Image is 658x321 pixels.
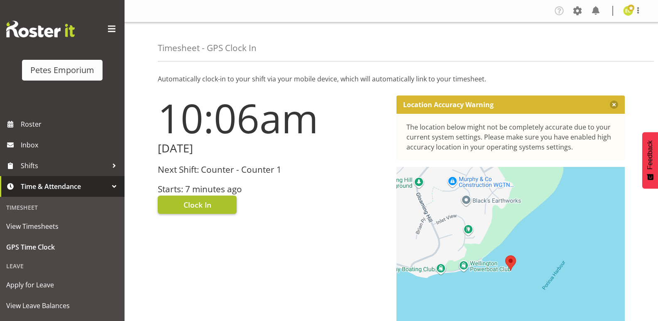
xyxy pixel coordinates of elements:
p: Location Accuracy Warning [403,100,494,109]
a: View Timesheets [2,216,122,237]
h1: 10:06am [158,96,386,140]
span: Clock In [183,199,211,210]
span: View Leave Balances [6,299,118,312]
button: Clock In [158,196,237,214]
span: Time & Attendance [21,180,108,193]
div: Leave [2,257,122,274]
h2: [DATE] [158,142,386,155]
img: Rosterit website logo [6,21,75,37]
span: Roster [21,118,120,130]
h4: Timesheet - GPS Clock In [158,43,257,53]
a: GPS Time Clock [2,237,122,257]
h3: Next Shift: Counter - Counter 1 [158,165,386,174]
span: Apply for Leave [6,279,118,291]
div: The location below might not be completely accurate due to your current system settings. Please m... [406,122,615,152]
span: Shifts [21,159,108,172]
img: emma-croft7499.jpg [623,6,633,16]
h3: Starts: 7 minutes ago [158,184,386,194]
span: Feedback [646,140,654,169]
button: Close message [610,100,618,109]
div: Petes Emporium [30,64,94,76]
button: Feedback - Show survey [642,132,658,189]
a: Apply for Leave [2,274,122,295]
span: GPS Time Clock [6,241,118,253]
span: Inbox [21,139,120,151]
p: Automatically clock-in to your shift via your mobile device, which will automatically link to you... [158,74,625,84]
a: View Leave Balances [2,295,122,316]
span: View Timesheets [6,220,118,233]
div: Timesheet [2,199,122,216]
